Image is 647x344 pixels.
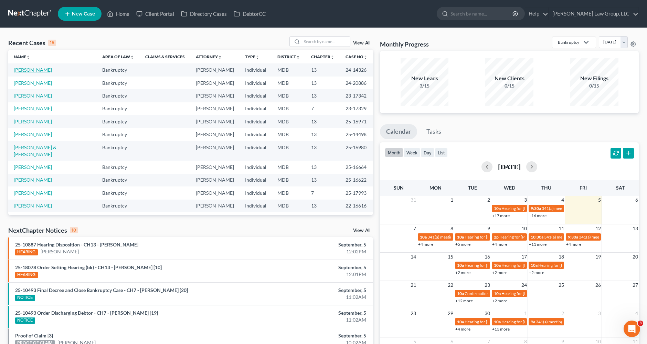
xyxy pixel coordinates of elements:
[190,186,240,199] td: [PERSON_NAME]
[133,8,178,20] a: Client Portal
[272,212,306,225] td: MDB
[102,54,134,59] a: Area of Lawunfold_more
[492,242,507,247] a: +4 more
[245,54,259,59] a: Typeunfold_more
[447,281,454,289] span: 22
[306,128,340,141] td: 13
[501,291,555,296] span: Hearing for [PERSON_NAME]
[340,141,373,161] td: 25-16980
[494,206,501,211] span: 10a
[340,115,373,128] td: 25-16971
[48,40,56,46] div: 15
[457,263,464,268] span: 10a
[178,8,230,20] a: Directory Cases
[14,93,52,99] a: [PERSON_NAME]
[487,196,491,204] span: 2
[14,80,52,86] a: [PERSON_NAME]
[306,212,340,225] td: 13
[380,40,429,48] h3: Monthly Progress
[190,89,240,102] td: [PERSON_NAME]
[306,200,340,212] td: 13
[306,63,340,76] td: 13
[457,234,464,240] span: 10a
[494,263,501,268] span: 10a
[15,272,38,278] div: HEARING
[455,298,473,303] a: +12 more
[494,234,499,240] span: 2p
[140,50,190,63] th: Claims & Services
[580,185,587,191] span: Fri
[492,213,510,218] a: +17 more
[296,55,300,59] i: unfold_more
[240,200,272,212] td: Individual
[8,39,56,47] div: Recent Cases
[450,7,513,20] input: Search by name...
[311,54,335,59] a: Chapterunfold_more
[306,77,340,89] td: 13
[484,309,491,317] span: 30
[306,161,340,173] td: 13
[97,77,140,89] td: Bankruptcy
[97,102,140,115] td: Bankruptcy
[14,54,30,59] a: Nameunfold_more
[558,281,565,289] span: 25
[457,319,464,324] span: 10a
[330,55,335,59] i: unfold_more
[272,63,306,76] td: MDB
[465,291,543,296] span: Confirmation hearing for [PERSON_NAME]
[558,224,565,233] span: 11
[353,228,370,233] a: View All
[97,174,140,186] td: Bankruptcy
[14,131,52,137] a: [PERSON_NAME]
[272,89,306,102] td: MDB
[413,224,417,233] span: 7
[240,63,272,76] td: Individual
[492,298,507,303] a: +2 more
[14,144,56,157] a: [PERSON_NAME] & [PERSON_NAME]
[240,115,272,128] td: Individual
[501,206,555,211] span: Hearing for [PERSON_NAME]
[255,55,259,59] i: unfold_more
[536,319,602,324] span: 341(a) meeting for [PERSON_NAME]
[401,82,449,89] div: 3/15
[272,141,306,161] td: MDB
[435,148,448,157] button: list
[190,128,240,141] td: [PERSON_NAME]
[340,102,373,115] td: 23-17329
[254,316,367,323] div: 11:02AM
[97,212,140,225] td: Bankruptcy
[14,190,52,196] a: [PERSON_NAME]
[410,196,417,204] span: 31
[254,248,367,255] div: 12:02PM
[549,8,638,20] a: [PERSON_NAME] Law Group, LLC
[14,105,52,111] a: [PERSON_NAME]
[97,63,140,76] td: Bankruptcy
[14,177,52,183] a: [PERSON_NAME]
[624,321,640,337] iframe: Intercom live chat
[254,287,367,294] div: September, 5
[499,234,553,240] span: Hearing for [PERSON_NAME]
[97,89,140,102] td: Bankruptcy
[190,102,240,115] td: [PERSON_NAME]
[541,185,551,191] span: Thu
[97,141,140,161] td: Bankruptcy
[418,242,433,247] a: +4 more
[394,185,404,191] span: Sun
[380,124,417,139] a: Calendar
[401,74,449,82] div: New Leads
[340,63,373,76] td: 24-14326
[15,317,35,324] div: NOTICE
[272,174,306,186] td: MDB
[447,253,454,261] span: 15
[529,242,547,247] a: +11 more
[538,263,592,268] span: Hearing for [PERSON_NAME]
[97,115,140,128] td: Bankruptcy
[492,326,510,332] a: +13 more
[14,164,52,170] a: [PERSON_NAME]
[70,227,78,233] div: 10
[15,310,158,316] a: 25-10493 Order Discharging Debtor - CH7 - [PERSON_NAME] [19]
[190,161,240,173] td: [PERSON_NAME]
[14,67,52,73] a: [PERSON_NAME]
[340,186,373,199] td: 25-17993
[130,55,134,59] i: unfold_more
